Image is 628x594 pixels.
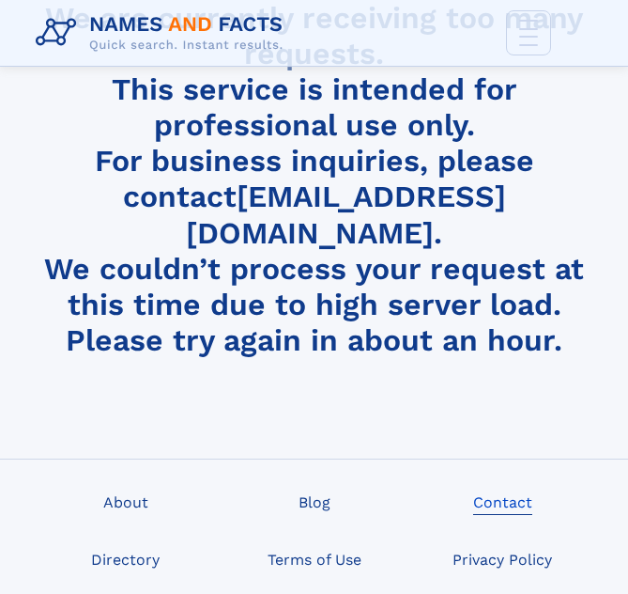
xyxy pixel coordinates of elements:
[466,488,540,515] a: Contact
[260,545,369,572] a: Terms of Use
[96,488,156,515] a: About
[84,545,167,572] a: Directory
[186,179,506,250] a: [EMAIL_ADDRESS][DOMAIN_NAME]
[28,8,299,58] img: Logo Names and Facts
[291,488,338,515] a: Blog
[445,545,559,572] a: Privacy Policy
